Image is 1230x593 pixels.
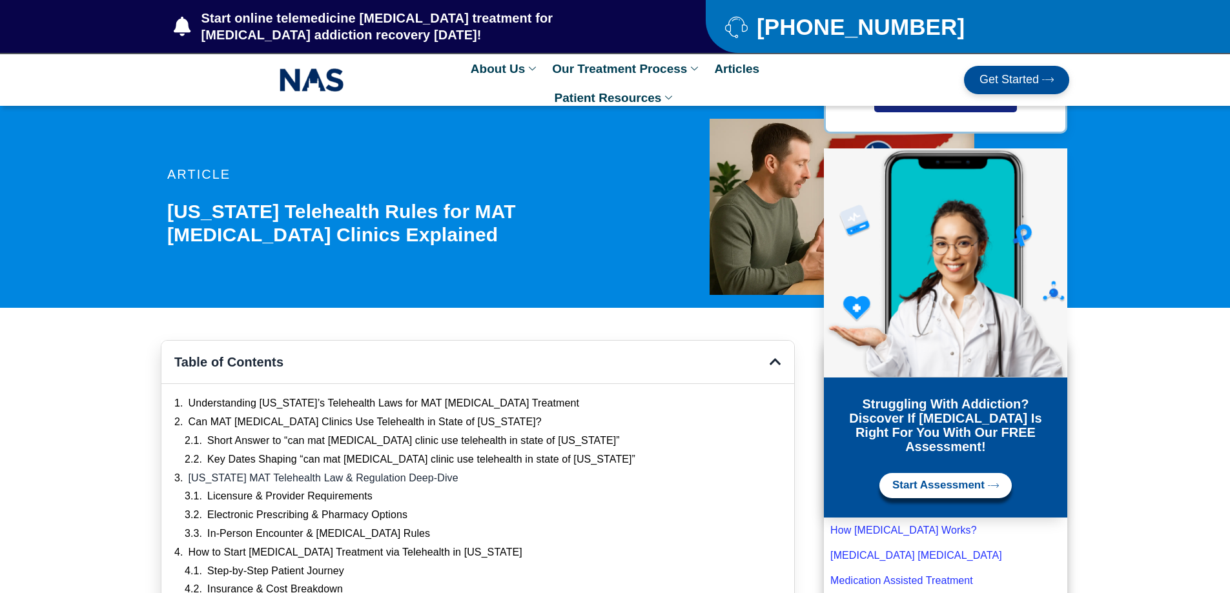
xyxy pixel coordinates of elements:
[830,575,973,586] a: Medication Assisted Treatment
[834,397,1058,454] h3: Struggling with addiction? Discover if [MEDICAL_DATA] is right for you with our FREE Assessment!
[710,119,974,295] img: can mat suboxone clinic use telehealth in state of tennessee
[280,65,344,95] img: NAS_email_signature-removebg-preview.png
[708,54,766,83] a: Articles
[464,54,546,83] a: About Us
[174,354,770,370] h4: Table of Contents
[830,550,1002,561] a: [MEDICAL_DATA] [MEDICAL_DATA]
[207,508,407,522] a: Electronic Prescribing & Pharmacy Options
[189,472,458,485] a: [US_STATE] MAT Telehealth Law & Regulation Deep-Dive
[198,10,655,43] span: Start online telemedicine [MEDICAL_DATA] treatment for [MEDICAL_DATA] addiction recovery [DATE]!
[189,397,579,410] a: Understanding [US_STATE]’s Telehealth Laws for MAT [MEDICAL_DATA] Treatment
[879,473,1012,498] a: Start Assessment
[167,200,622,246] h1: [US_STATE] Telehealth Rules for MAT [MEDICAL_DATA] Clinics Explained
[830,525,977,536] a: How [MEDICAL_DATA] Works?
[207,434,620,448] a: Short Answer to “can mat [MEDICAL_DATA] clinic use telehealth in state of [US_STATE]”
[725,15,1037,38] a: [PHONE_NUMBER]
[207,490,373,503] a: Licensure & Provider Requirements
[174,10,654,43] a: Start online telemedicine [MEDICAL_DATA] treatment for [MEDICAL_DATA] addiction recovery [DATE]!
[964,66,1069,94] a: Get Started
[167,168,622,181] p: article
[892,479,985,492] span: Start Assessment
[548,83,682,112] a: Patient Resources
[770,356,781,368] div: Close table of contents
[753,19,965,35] span: [PHONE_NUMBER]
[207,527,430,541] a: In-Person Encounter & [MEDICAL_DATA] Rules
[207,453,635,467] a: Key Dates Shaping “can mat [MEDICAL_DATA] clinic use telehealth in state of [US_STATE]”
[546,54,708,83] a: Our Treatment Process
[207,565,344,578] a: Step-by-Step Patient Journey
[189,546,522,559] a: How to Start [MEDICAL_DATA] Treatment via Telehealth in [US_STATE]
[979,74,1039,86] span: Get Started
[189,416,542,429] a: Can MAT [MEDICAL_DATA] Clinics Use Telehealth in State of [US_STATE]?
[824,148,1067,377] img: Online Suboxone Treatment - Opioid Addiction Treatment using phone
